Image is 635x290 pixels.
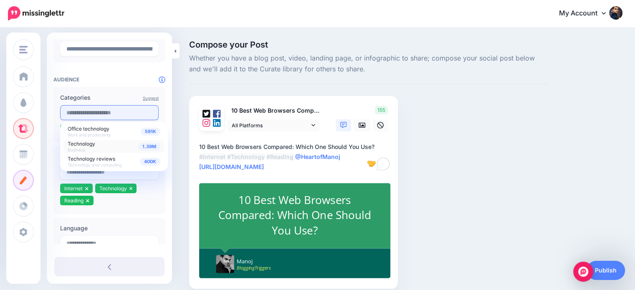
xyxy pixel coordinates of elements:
div: v 4.0.25 [23,13,41,20]
p: 10 Best Web Browsers Compared: Which One Should You Use? [228,106,320,116]
img: tab_keywords_by_traffic_grey.svg [83,48,90,55]
div: Open Intercom Messenger [573,262,593,282]
img: menu.png [19,46,28,53]
span: All Platforms [232,121,309,130]
img: tab_domain_overview_orange.svg [23,48,29,55]
span: Whether you have a blog post, video, landing page, or infographic to share; compose your social p... [189,53,548,75]
div: Domain: [DOMAIN_NAME] [22,22,92,28]
img: website_grey.svg [13,22,20,28]
span: 400K [140,158,160,166]
img: Missinglettr [8,6,64,20]
span: Technology [99,185,127,192]
label: Language [60,223,159,233]
div: 10 Best Web Browsers Compared: Which One Should You Use? [199,142,391,172]
span: Compose your Post [189,40,548,49]
span: 155 [375,106,388,114]
div: Keywords by Traffic [92,49,141,55]
span: 591K [141,128,160,136]
div: Domain Overview [32,49,75,55]
span: Reading [64,197,83,204]
img: logo_orange.svg [13,13,20,20]
a: All Platforms [228,119,319,131]
a: Publish [587,261,625,280]
span: BloggingTriggers [237,265,271,272]
div: 10 Best Web Browsers Compared: Which One Should You Use? [217,192,373,238]
a: 591K Office technology Work and productivity [63,125,164,138]
span: Work and productivity [68,132,111,137]
textarea: To enrich screen reader interactions, please activate Accessibility in Grammarly extension settings [199,142,391,172]
span: 1.39M [138,143,160,151]
span: Office technology [68,126,109,132]
span: Business [68,147,85,152]
span: Technology [68,141,95,147]
span: Technology and computing [68,162,121,167]
label: Categories [60,93,159,103]
a: 1.39M Technology Business [63,140,164,153]
a: 400K Technology reviews Technology and computing [63,155,164,168]
span: Manoj [237,258,253,265]
a: Suggest [143,96,159,101]
span: Internet [64,185,83,192]
a: My Account [551,3,622,24]
span: Technology reviews [68,156,115,162]
h4: Audience [53,76,165,83]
